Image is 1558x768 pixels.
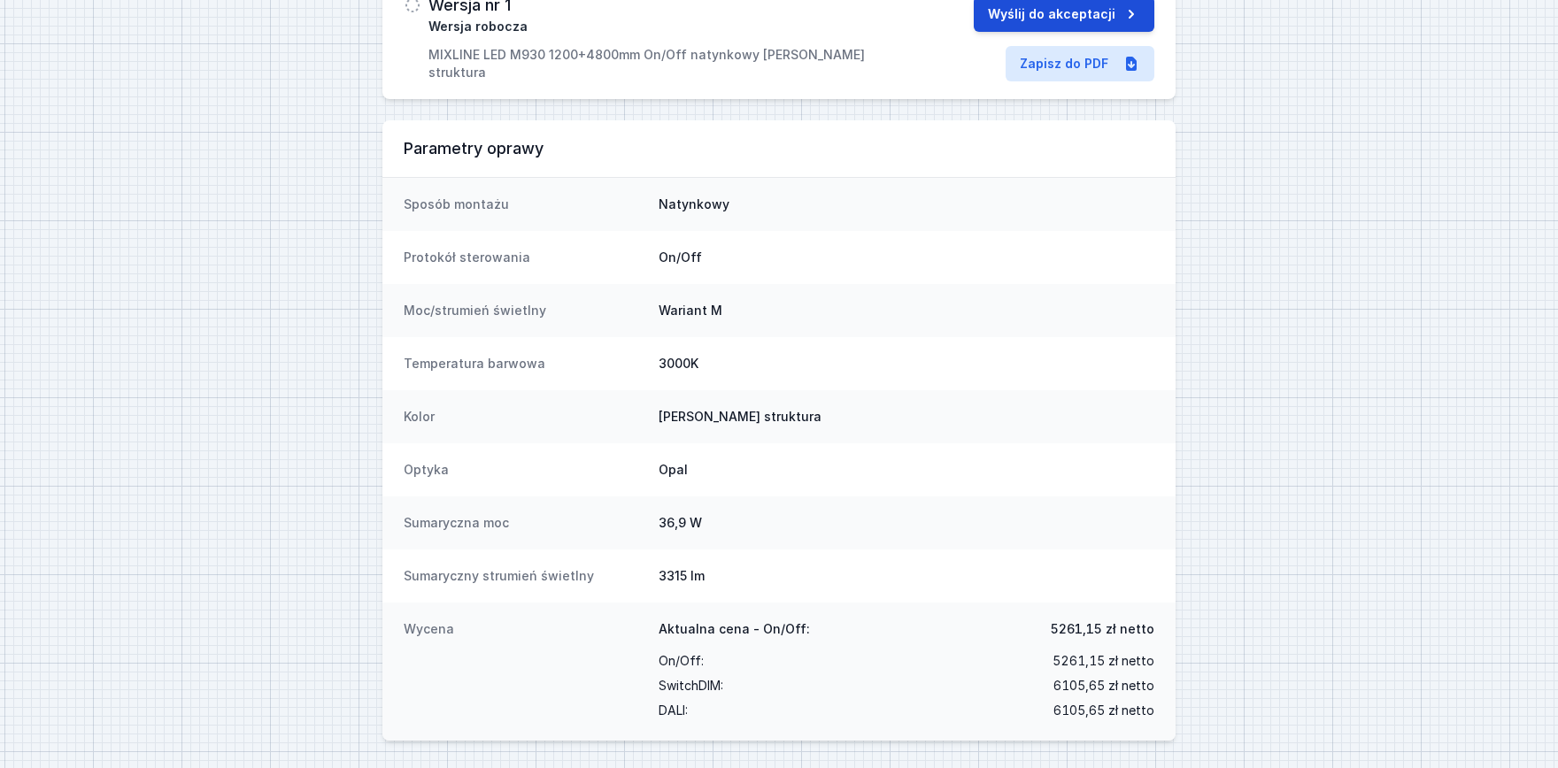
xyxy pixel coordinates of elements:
span: 5261,15 zł netto [1051,620,1154,638]
dt: Sumaryczna moc [404,514,644,532]
span: 6105,65 zł netto [1053,698,1154,723]
dd: 36,9 W [659,514,1154,532]
dt: Moc/strumień świetlny [404,302,644,319]
dt: Protokół sterowania [404,249,644,266]
span: On/Off : [659,649,704,673]
dt: Wycena [404,620,644,723]
a: Zapisz do PDF [1006,46,1154,81]
dt: Sumaryczny strumień świetlny [404,567,644,585]
dd: Opal [659,461,1154,479]
span: Wersja robocza [428,18,528,35]
h3: Parametry oprawy [404,138,1154,159]
dt: Optyka [404,461,644,479]
dd: Natynkowy [659,196,1154,213]
span: Aktualna cena - On/Off: [659,620,810,638]
span: 5261,15 zł netto [1053,649,1154,673]
dd: 3000K [659,355,1154,372]
dd: Wariant M [659,302,1154,319]
span: 6105,65 zł netto [1053,673,1154,698]
dt: Temperatura barwowa [404,355,644,372]
dt: Kolor [404,408,644,426]
p: MIXLINE LED M930 1200+4800mm On/Off natynkowy [PERSON_NAME] struktura [428,46,904,81]
dd: [PERSON_NAME] struktura [659,408,1154,426]
span: DALI : [659,698,688,723]
span: SwitchDIM : [659,673,723,698]
dd: On/Off [659,249,1154,266]
dt: Sposób montażu [404,196,644,213]
dd: 3315 lm [659,567,1154,585]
